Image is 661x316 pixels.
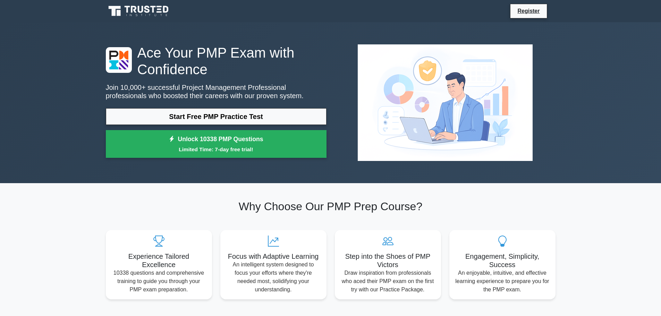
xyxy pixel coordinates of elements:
a: Start Free PMP Practice Test [106,108,327,125]
a: Register [513,7,544,15]
h2: Why Choose Our PMP Prep Course? [106,200,556,213]
p: Join 10,000+ successful Project Management Professional professionals who boosted their careers w... [106,83,327,100]
img: Project Management Professional Preview [352,39,538,166]
h5: Step into the Shoes of PMP Victors [340,252,435,269]
p: An enjoyable, intuitive, and effective learning experience to prepare you for the PMP exam. [455,269,550,294]
h1: Ace Your PMP Exam with Confidence [106,44,327,78]
p: Draw inspiration from professionals who aced their PMP exam on the first try with our Practice Pa... [340,269,435,294]
small: Limited Time: 7-day free trial! [115,145,318,153]
p: An intelligent system designed to focus your efforts where they're needed most, solidifying your ... [226,261,321,294]
h5: Engagement, Simplicity, Success [455,252,550,269]
h5: Experience Tailored Excellence [111,252,206,269]
h5: Focus with Adaptive Learning [226,252,321,261]
a: Unlock 10338 PMP QuestionsLimited Time: 7-day free trial! [106,130,327,158]
p: 10338 questions and comprehensive training to guide you through your PMP exam preparation. [111,269,206,294]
